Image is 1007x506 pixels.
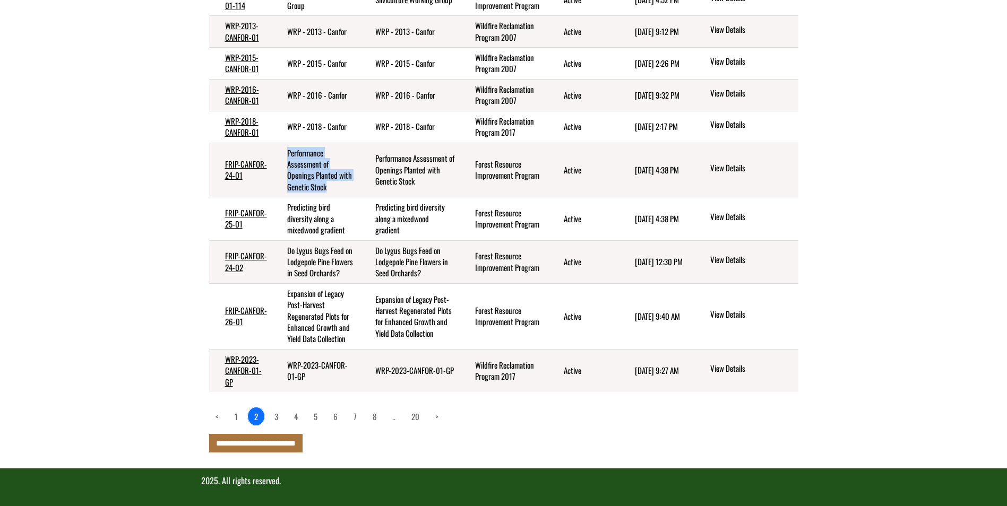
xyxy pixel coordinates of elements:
[619,111,693,143] td: 4/8/2024 2:17 PM
[359,48,459,80] td: WRP - 2015 - Canfor
[359,16,459,48] td: WRP - 2013 - Canfor
[459,240,548,283] td: Forest Resource Improvement Program
[548,283,619,349] td: Active
[635,364,679,376] time: [DATE] 9:27 AM
[693,240,798,283] td: action menu
[247,407,265,426] a: 2
[693,16,798,48] td: action menu
[359,349,459,392] td: WRP-2023-CANFOR-01-GP
[209,143,271,197] td: FRIP-CANFOR-24-01
[635,57,679,69] time: [DATE] 2:26 PM
[271,79,359,111] td: WRP - 2016 - Canfor
[693,197,798,240] td: action menu
[459,16,548,48] td: Wildfire Reclamation Program 2007
[635,256,683,267] time: [DATE] 12:30 PM
[209,111,271,143] td: WRP-2018-CANFOR-01
[619,16,693,48] td: 4/6/2024 9:12 PM
[225,20,259,42] a: WRP-2013-CANFOR-01
[271,111,359,143] td: WRP - 2018 - Canfor
[359,197,459,240] td: Predicting bird diversity along a mixedwood gradient
[548,197,619,240] td: Active
[271,197,359,240] td: Predicting bird diversity along a mixedwood gradient
[225,207,267,230] a: FRIP-CANFOR-25-01
[228,407,244,425] a: page 1
[459,197,548,240] td: Forest Resource Improvement Program
[635,164,679,176] time: [DATE] 4:38 PM
[548,48,619,80] td: Active
[459,111,548,143] td: Wildfire Reclamation Program 2017
[635,213,679,224] time: [DATE] 4:38 PM
[619,143,693,197] td: 6/6/2025 4:38 PM
[619,283,693,349] td: 7/9/2025 9:40 AM
[225,304,267,327] a: FRIP-CANFOR-26-01
[693,349,798,392] td: action menu
[271,16,359,48] td: WRP - 2013 - Canfor
[548,111,619,143] td: Active
[459,349,548,392] td: Wildfire Reclamation Program 2017
[225,83,259,106] a: WRP-2016-CANFOR-01
[710,24,794,37] a: View details
[209,16,271,48] td: WRP-2013-CANFOR-01
[271,240,359,283] td: Do Lygus Bugs Feed on Lodgepole Pine Flowers in Seed Orchards?
[548,16,619,48] td: Active
[635,89,679,101] time: [DATE] 9:32 PM
[271,48,359,80] td: WRP - 2015 - Canfor
[359,283,459,349] td: Expansion of Legacy Post-Harvest Regenerated Plots for Enhanced Growth and Yield Data Collection
[209,197,271,240] td: FRIP-CANFOR-25-01
[619,79,693,111] td: 4/6/2024 9:32 PM
[693,111,798,143] td: action menu
[359,79,459,111] td: WRP - 2016 - Canfor
[459,79,548,111] td: Wildfire Reclamation Program 2007
[619,48,693,80] td: 4/7/2024 2:26 PM
[619,240,693,283] td: 3/2/2025 12:30 PM
[710,309,794,321] a: View details
[710,119,794,132] a: View details
[307,407,324,425] a: page 5
[209,283,271,349] td: FRIP-CANFOR-26-01
[635,25,679,37] time: [DATE] 9:12 PM
[225,51,259,74] a: WRP-2015-CANFOR-01
[710,363,794,376] a: View details
[218,474,281,487] span: . All rights reserved.
[710,254,794,267] a: View details
[459,283,548,349] td: Forest Resource Improvement Program
[209,240,271,283] td: FRIP-CANFOR-24-02
[225,250,267,273] a: FRIP-CANFOR-24-02
[209,79,271,111] td: WRP-2016-CANFOR-01
[693,79,798,111] td: action menu
[209,349,271,392] td: WRP-2023-CANFOR-01-GP
[693,283,798,349] td: action menu
[548,349,619,392] td: Active
[359,111,459,143] td: WRP - 2018 - Canfor
[225,158,267,181] a: FRIP-CANFOR-24-01
[209,48,271,80] td: WRP-2015-CANFOR-01
[386,407,402,425] a: Load more pages
[327,407,344,425] a: page 6
[548,143,619,197] td: Active
[459,143,548,197] td: Forest Resource Improvement Program
[288,407,304,425] a: page 4
[693,143,798,197] td: action menu
[359,240,459,283] td: Do Lygus Bugs Feed on Lodgepole Pine Flowers in Seed Orchards?
[347,407,363,425] a: page 7
[619,197,693,240] td: 6/6/2025 4:38 PM
[710,88,794,100] a: View details
[635,120,678,132] time: [DATE] 2:17 PM
[693,48,798,80] td: action menu
[366,407,383,425] a: page 8
[271,143,359,197] td: Performance Assessment of Openings Planted with Genetic Stock
[209,407,225,425] a: Previous page
[710,162,794,175] a: View details
[201,475,806,487] p: 2025
[225,353,262,388] a: WRP-2023-CANFOR-01-GP
[548,79,619,111] td: Active
[225,115,259,138] a: WRP-2018-CANFOR-01
[619,349,693,392] td: 8/28/2025 9:27 AM
[459,48,548,80] td: Wildfire Reclamation Program 2007
[359,143,459,197] td: Performance Assessment of Openings Planted with Genetic Stock
[268,407,285,425] a: page 3
[271,349,359,392] td: WRP-2023-CANFOR-01-GP
[405,407,426,425] a: page 20
[635,310,680,322] time: [DATE] 9:40 AM
[271,283,359,349] td: Expansion of Legacy Post-Harvest Regenerated Plots for Enhanced Growth and Yield Data Collection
